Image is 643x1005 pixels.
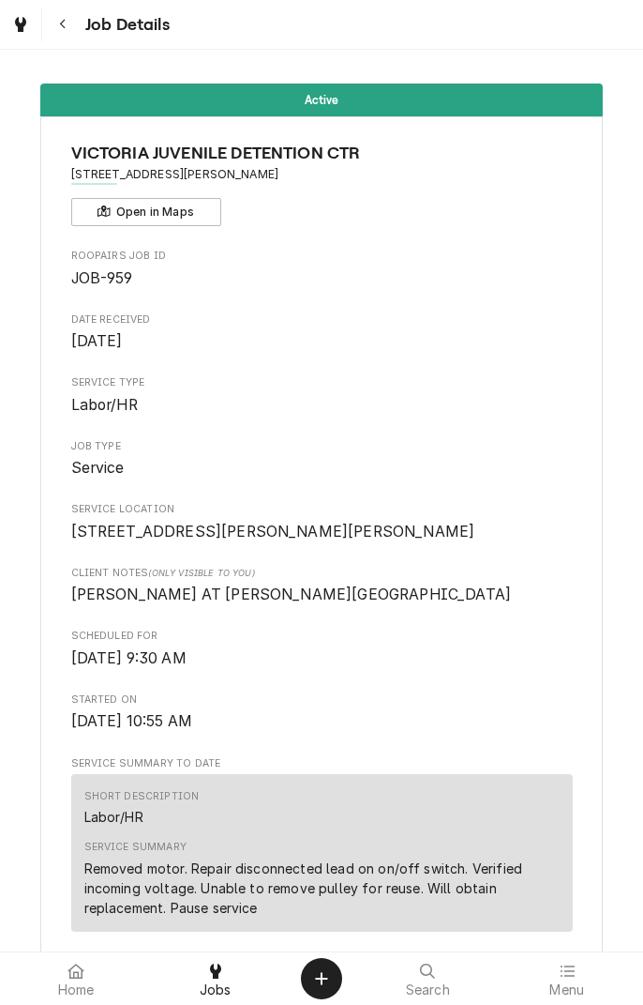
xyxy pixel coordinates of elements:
span: Home [58,982,95,997]
div: Service Summary [71,774,573,940]
span: Date Received [71,330,573,353]
span: Job Details [80,12,170,38]
span: Search [406,982,450,997]
span: (Only Visible to You) [148,568,254,578]
span: Active [305,94,339,106]
div: Roopairs Job ID [71,249,573,289]
div: Service Summary [84,840,187,855]
span: Service Summary To Date [71,756,573,771]
span: Service Location [71,521,573,543]
button: Create Object [301,958,342,999]
div: Removed motor. Repair disconnected lead on on/off switch. Verified incoming voltage. Unable to re... [84,859,560,918]
div: Job Type [71,439,573,480]
a: Menu [499,956,636,1001]
button: Open in Maps [71,198,221,226]
span: [PERSON_NAME] AT [PERSON_NAME][GEOGRAPHIC_DATA] [71,586,512,603]
span: Roopairs Job ID [71,267,573,290]
div: Client Information [71,141,573,226]
span: Name [71,141,573,166]
span: Menu [549,982,584,997]
span: Service [71,459,125,477]
span: Address [71,166,573,183]
span: Date Received [71,312,573,327]
div: Status [40,84,603,116]
button: Navigate back [46,8,80,41]
div: Date Received [71,312,573,353]
span: Job Type [71,439,573,454]
a: Home [7,956,145,1001]
div: Service Summary To Date [71,756,573,941]
span: Roopairs Job ID [71,249,573,264]
a: Jobs [147,956,285,1001]
div: Service Type [71,375,573,416]
span: [object Object] [71,584,573,606]
span: Scheduled For [71,629,573,644]
span: JOB-959 [71,269,133,287]
span: Service Location [71,502,573,517]
span: [DATE] 10:55 AM [71,712,192,730]
span: Labor/HR [71,396,138,414]
div: Labor/HR [84,807,143,827]
span: Scheduled For [71,647,573,670]
div: Service Location [71,502,573,542]
span: [DATE] 9:30 AM [71,649,187,667]
span: Job Type [71,457,573,480]
span: Service Type [71,394,573,417]
a: Search [359,956,497,1001]
span: Started On [71,710,573,733]
div: [object Object] [71,566,573,606]
div: Short Description [84,789,200,804]
div: Started On [71,693,573,733]
a: Go to Jobs [4,8,37,41]
span: Service Type [71,375,573,390]
span: [STREET_ADDRESS][PERSON_NAME][PERSON_NAME] [71,523,475,541]
span: Client Notes [71,566,573,581]
span: Started On [71,693,573,708]
div: Scheduled For [71,629,573,669]
span: Jobs [200,982,232,997]
span: [DATE] [71,332,123,350]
